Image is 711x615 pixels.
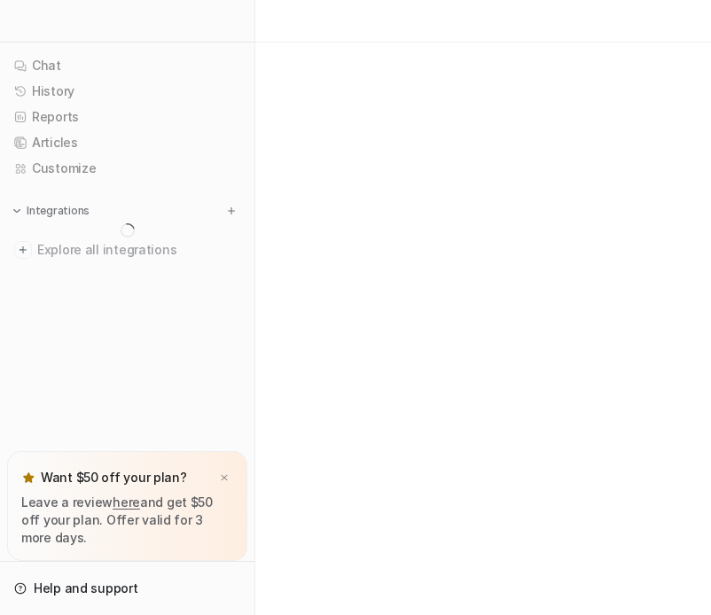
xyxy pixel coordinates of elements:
[7,237,247,262] a: Explore all integrations
[37,236,240,264] span: Explore all integrations
[7,202,95,220] button: Integrations
[7,156,247,181] a: Customize
[21,494,233,547] p: Leave a review and get $50 off your plan. Offer valid for 3 more days.
[21,471,35,485] img: star
[113,494,140,510] a: here
[219,472,230,484] img: x
[7,105,247,129] a: Reports
[41,469,187,487] p: Want $50 off your plan?
[27,204,90,218] p: Integrations
[7,53,247,78] a: Chat
[7,130,247,155] a: Articles
[11,205,23,217] img: expand menu
[225,205,238,217] img: menu_add.svg
[7,576,247,601] a: Help and support
[7,79,247,104] a: History
[14,241,32,259] img: explore all integrations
